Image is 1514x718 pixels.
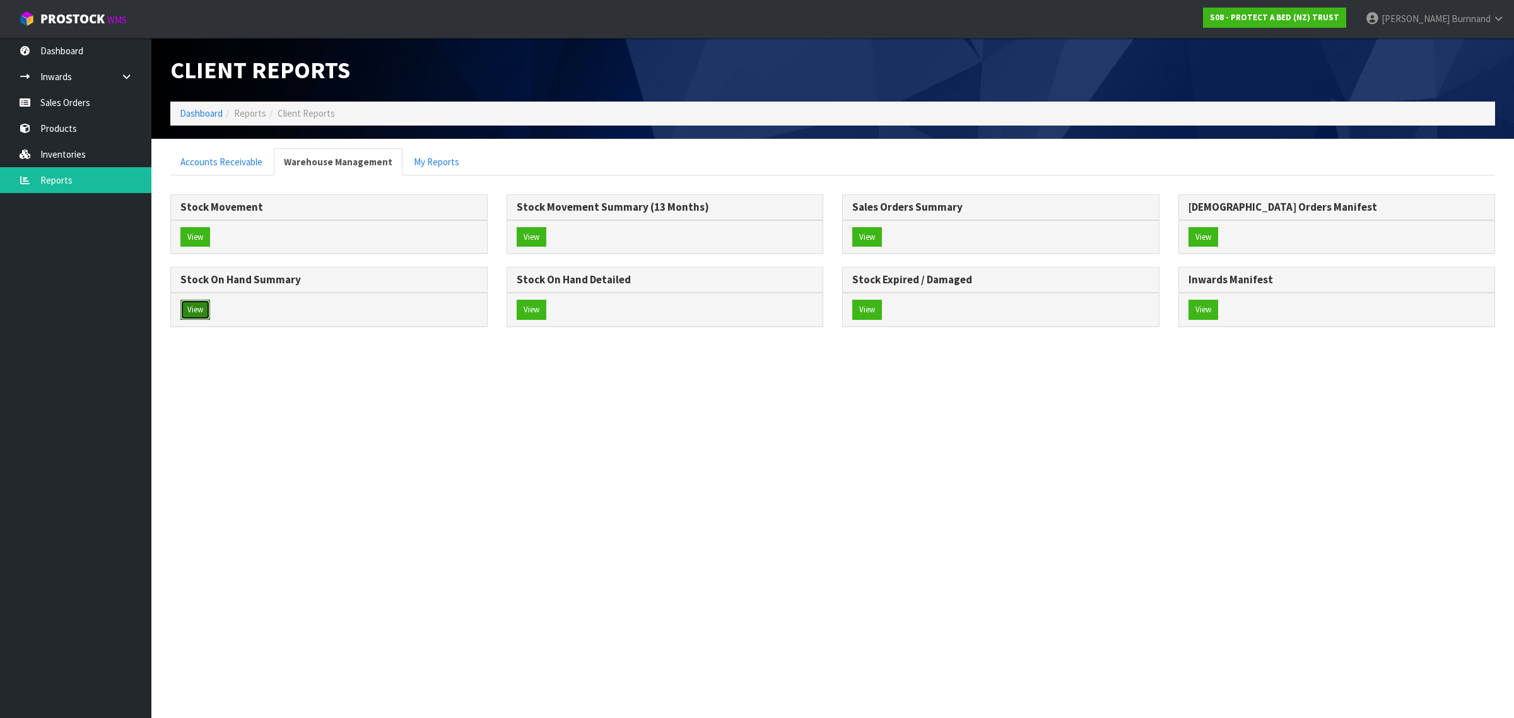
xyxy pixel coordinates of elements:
[278,107,335,119] span: Client Reports
[107,14,127,26] small: WMS
[274,148,402,175] a: Warehouse Management
[40,11,105,27] span: ProStock
[852,274,1149,286] h3: Stock Expired / Damaged
[1188,300,1218,320] button: View
[517,274,814,286] h3: Stock On Hand Detailed
[180,227,210,247] button: View
[517,201,814,213] h3: Stock Movement Summary (13 Months)
[1210,12,1339,23] strong: S08 - PROTECT A BED (NZ) TRUST
[852,227,882,247] button: View
[852,300,882,320] button: View
[1188,274,1486,286] h3: Inwards Manifest
[19,11,35,26] img: cube-alt.png
[517,227,546,247] button: View
[180,201,478,213] h3: Stock Movement
[1188,227,1218,247] button: View
[852,201,1149,213] h3: Sales Orders Summary
[170,55,350,85] span: Client Reports
[517,300,546,320] button: View
[234,107,266,119] span: Reports
[170,148,273,175] a: Accounts Receivable
[404,148,469,175] a: My Reports
[1188,201,1486,213] h3: [DEMOGRAPHIC_DATA] Orders Manifest
[1452,13,1491,25] span: Burnnand
[1382,13,1450,25] span: [PERSON_NAME]
[180,107,223,119] a: Dashboard
[180,274,478,286] h3: Stock On Hand Summary
[180,300,210,320] button: View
